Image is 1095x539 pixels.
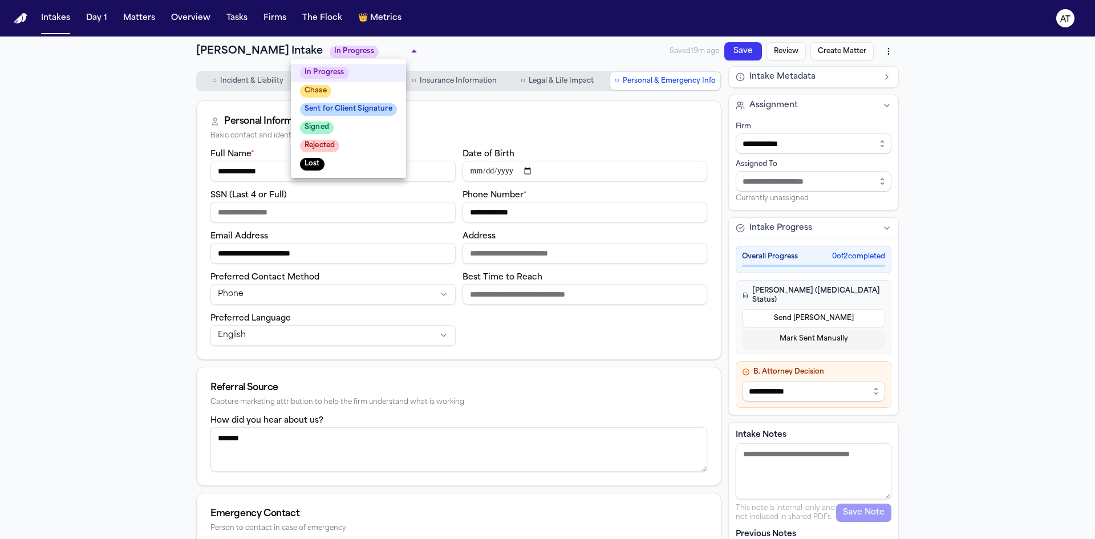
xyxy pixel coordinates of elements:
[300,158,325,171] span: Lost
[300,67,349,79] span: In Progress
[300,103,397,116] span: Sent for Client Signature
[300,140,339,152] span: Rejected
[300,121,334,134] span: Signed
[300,85,331,98] span: Chase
